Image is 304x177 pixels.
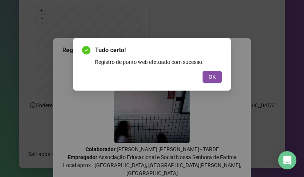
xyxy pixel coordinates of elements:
span: check-circle [82,46,90,54]
div: Registro de ponto web efetuado com sucesso. [95,58,222,66]
span: OK [209,73,216,81]
button: OK [203,71,222,83]
div: Open Intercom Messenger [278,151,296,169]
span: Tudo certo! [95,46,222,55]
